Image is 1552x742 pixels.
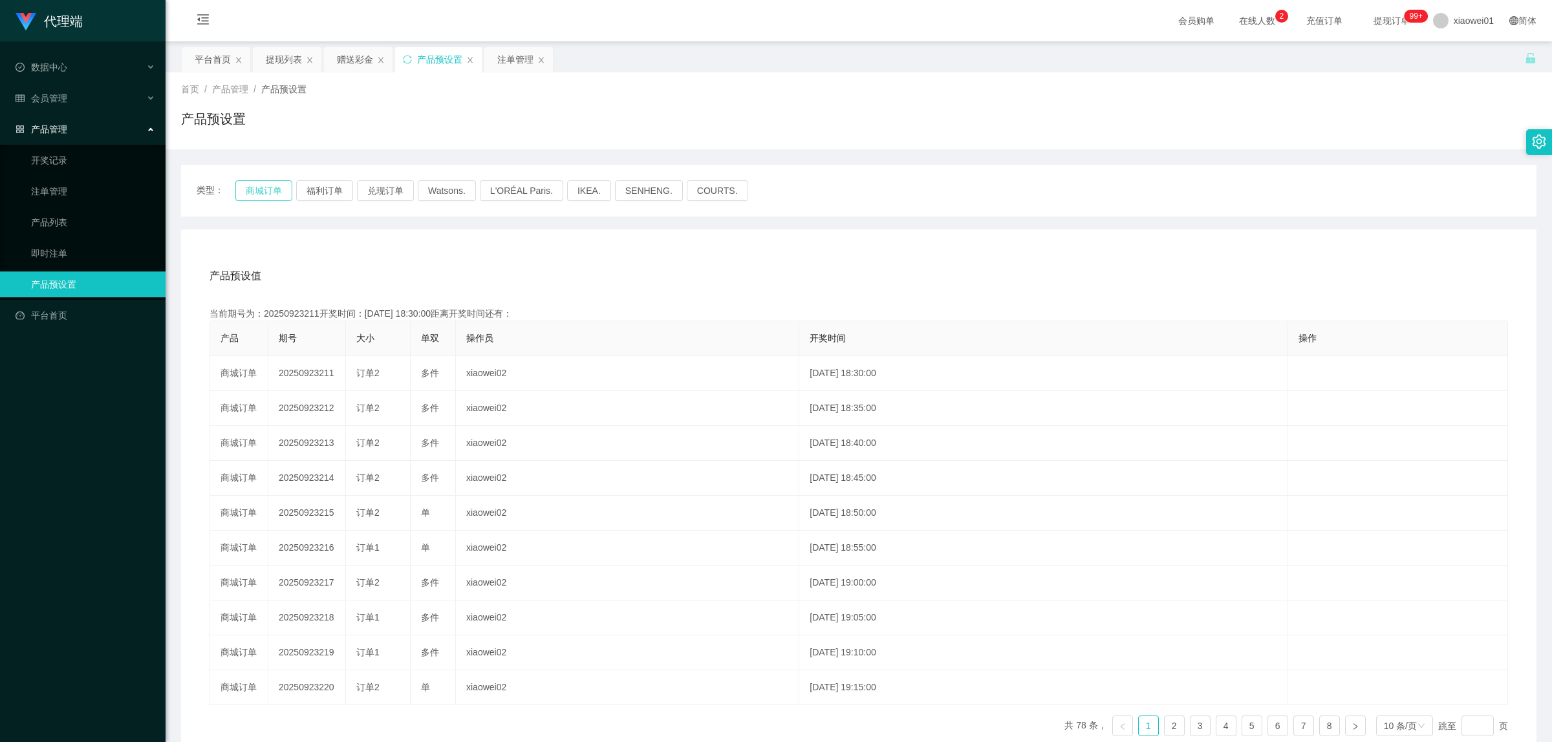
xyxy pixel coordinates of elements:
[1165,716,1184,736] a: 2
[268,391,346,426] td: 20250923212
[306,56,314,64] i: 图标: close
[253,84,256,94] span: /
[456,356,799,391] td: xiaowei02
[1112,715,1133,736] li: 上一页
[210,635,268,670] td: 商城订单
[268,600,346,635] td: 20250923218
[1242,716,1262,736] a: 5
[268,531,346,566] td: 20250923216
[1119,723,1126,730] i: 图标: left
[456,496,799,531] td: xiaowei02
[1139,716,1158,736] a: 1
[16,94,25,103] i: 图标: table
[210,670,268,705] td: 商城订单
[799,426,1288,461] td: [DATE] 18:40:00
[31,271,155,297] a: 产品预设置
[1299,333,1317,343] span: 操作
[268,461,346,496] td: 20250923214
[1138,715,1159,736] li: 1
[356,472,380,483] span: 订单2
[1242,715,1262,736] li: 5
[356,612,380,622] span: 订单1
[1191,716,1210,736] a: 3
[16,62,67,72] span: 数据中心
[403,55,412,64] i: 图标: sync
[537,56,545,64] i: 图标: close
[210,426,268,461] td: 商城订单
[1319,715,1340,736] li: 8
[1525,52,1536,64] i: 图标: unlock
[235,180,292,201] button: 商城订单
[235,56,242,64] i: 图标: close
[268,670,346,705] td: 20250923220
[799,670,1288,705] td: [DATE] 19:15:00
[1320,716,1339,736] a: 8
[799,566,1288,600] td: [DATE] 19:00:00
[456,635,799,670] td: xiaowei02
[210,496,268,531] td: 商城订单
[1064,715,1106,736] li: 共 78 条，
[356,368,380,378] span: 订单2
[1417,722,1425,731] i: 图标: down
[210,461,268,496] td: 商城订单
[615,180,683,201] button: SENHENG.
[456,531,799,566] td: xiaowei02
[810,333,846,343] span: 开奖时间
[421,577,439,588] span: 多件
[456,426,799,461] td: xiaowei02
[1294,716,1313,736] a: 7
[210,566,268,600] td: 商城订单
[418,180,476,201] button: Watsons.
[1275,10,1288,23] sup: 2
[421,647,439,657] span: 多件
[197,180,235,201] span: 类型：
[212,84,248,94] span: 产品管理
[1267,715,1288,736] li: 6
[31,240,155,266] a: 即时注单
[210,356,268,391] td: 商城订单
[417,47,462,72] div: 产品预设置
[799,461,1288,496] td: [DATE] 18:45:00
[356,507,380,518] span: 订单2
[799,356,1288,391] td: [DATE] 18:30:00
[466,333,493,343] span: 操作员
[210,268,261,284] span: 产品预设值
[421,612,439,622] span: 多件
[210,391,268,426] td: 商城订单
[356,577,380,588] span: 订单2
[356,682,380,692] span: 订单2
[1405,10,1428,23] sup: 1200
[1352,723,1359,730] i: 图标: right
[1345,715,1366,736] li: 下一页
[16,63,25,72] i: 图标: check-circle-o
[356,403,380,413] span: 订单2
[1164,715,1185,736] li: 2
[16,124,67,134] span: 产品管理
[16,125,25,134] i: 图标: appstore-o
[268,356,346,391] td: 20250923211
[221,333,239,343] span: 产品
[181,1,225,42] i: 图标: menu-fold
[456,461,799,496] td: xiaowei02
[279,333,297,343] span: 期号
[16,93,67,103] span: 会员管理
[421,507,430,518] span: 单
[466,56,474,64] i: 图标: close
[210,531,268,566] td: 商城订单
[356,542,380,553] span: 订单1
[1268,716,1288,736] a: 6
[1279,10,1284,23] p: 2
[31,147,155,173] a: 开奖记录
[337,47,373,72] div: 赠送彩金
[1367,16,1416,25] span: 提现订单
[1190,715,1211,736] li: 3
[421,438,439,448] span: 多件
[195,47,231,72] div: 平台首页
[357,180,414,201] button: 兑现订单
[421,368,439,378] span: 多件
[421,542,430,553] span: 单
[421,333,439,343] span: 单双
[1509,16,1518,25] i: 图标: global
[456,391,799,426] td: xiaowei02
[1438,715,1508,736] div: 跳至 页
